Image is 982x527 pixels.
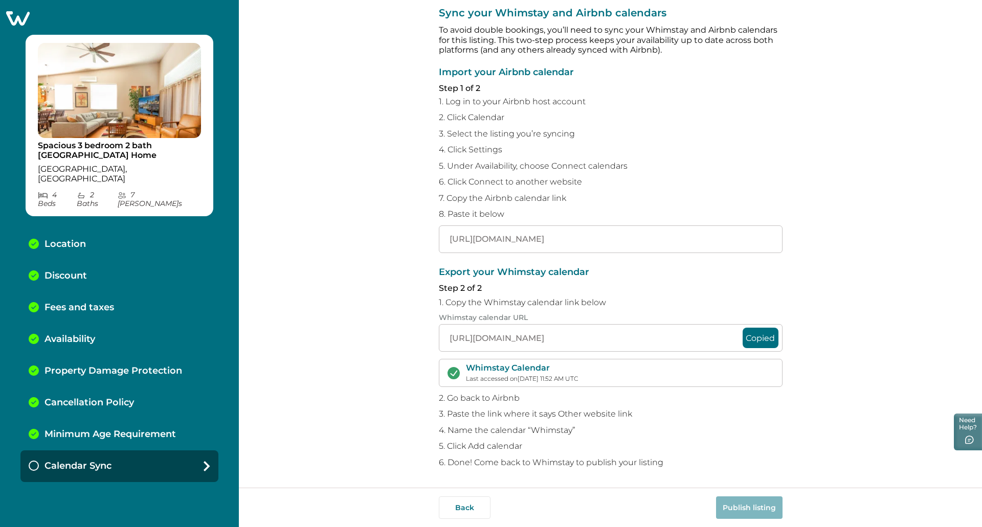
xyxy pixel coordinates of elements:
p: To avoid double bookings, you’ll need to sync your Whimstay and Airbnb calendars for this listing... [439,25,783,55]
p: 4 Bed s [38,191,77,208]
p: 6. Done! Come back to Whimstay to publish your listing [439,457,783,468]
p: Calendar Sync [44,461,111,472]
p: 2. Go back to Airbnb [439,393,783,403]
p: 3. Select the listing you’re syncing [439,129,783,139]
p: Step 2 of 2 [439,283,783,293]
p: 8. Paste it below [439,209,783,219]
p: 6. Click Connect to another website [439,177,783,187]
p: 2. Click Calendar [439,112,783,123]
p: Step 1 of 2 [439,83,783,94]
p: 4. Click Settings [439,145,783,155]
p: Export your Whimstay calendar [439,267,783,278]
p: Spacious 3 bedroom 2 bath [GEOGRAPHIC_DATA] Home [38,141,201,161]
p: Sync your Whimstay and Airbnb calendars [439,7,783,19]
input: Airbnb calendar link [439,225,783,253]
p: 1. Copy the Whimstay calendar link below [439,297,783,308]
p: 7 [PERSON_NAME] s [118,191,202,208]
p: Minimum Age Requirement [44,429,176,440]
button: Back [439,496,490,519]
p: Last accessed on [DATE] 11:52 AM UTC [466,375,578,383]
p: 3. Paste the link where it says Other website link [439,409,783,419]
p: Whimstay Calendar [466,363,578,373]
p: Location [44,239,86,250]
button: Copied [743,328,778,348]
p: 2 Bath s [77,191,117,208]
p: 5. Under Availability, choose Connect calendars [439,161,783,171]
p: Availability [44,334,95,345]
p: [GEOGRAPHIC_DATA], [GEOGRAPHIC_DATA] [38,164,201,184]
p: Discount [44,270,87,282]
p: Property Damage Protection [44,365,182,377]
button: Publish listing [716,496,783,519]
p: 4. Name the calendar “Whimstay” [439,425,783,436]
p: Cancellation Policy [44,397,134,408]
p: 7. Copy the Airbnb calendar link [439,193,783,203]
img: propertyImage_Spacious 3 bedroom 2 bath Seattle Home [38,43,201,138]
p: Fees and taxes [44,302,114,313]
p: Import your Airbnb calendar [439,67,783,78]
p: Whimstay calendar URL [439,313,783,322]
p: 5. Click Add calendar [439,441,783,451]
p: 1. Log in to your Airbnb host account [439,97,783,107]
